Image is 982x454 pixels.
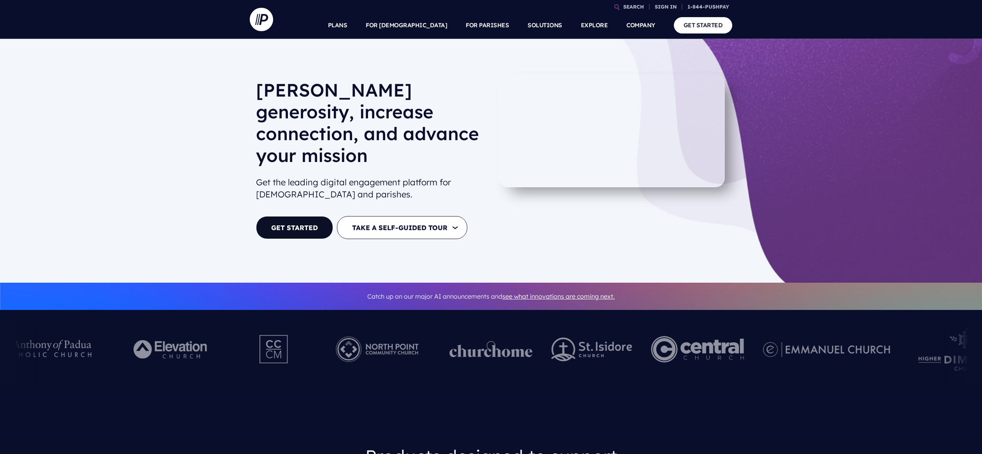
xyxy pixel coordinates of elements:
[256,288,726,305] p: Catch up on our major AI announcements and
[502,292,615,300] a: see what innovations are coming next.
[466,12,509,39] a: FOR PARISHES
[337,216,467,239] button: TAKE A SELF-GUIDED TOUR
[674,17,733,33] a: GET STARTED
[328,12,347,39] a: PLANS
[581,12,608,39] a: EXPLORE
[244,328,305,371] img: Pushpay_Logo__CCM
[449,341,533,357] img: pp_logos_1
[551,338,632,361] img: pp_logos_2
[256,173,485,204] h2: Get the leading digital engagement platform for [DEMOGRAPHIC_DATA] and parishes.
[626,12,655,39] a: COMPANY
[651,328,744,371] img: Central Church Henderson NV
[256,216,333,239] a: GET STARTED
[256,79,485,172] h1: [PERSON_NAME] generosity, increase connection, and advance your mission
[763,342,890,357] img: pp_logos_3
[118,328,225,371] img: Pushpay_Logo__Elevation
[528,12,562,39] a: SOLUTIONS
[324,328,431,371] img: Pushpay_Logo__NorthPoint
[366,12,447,39] a: FOR [DEMOGRAPHIC_DATA]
